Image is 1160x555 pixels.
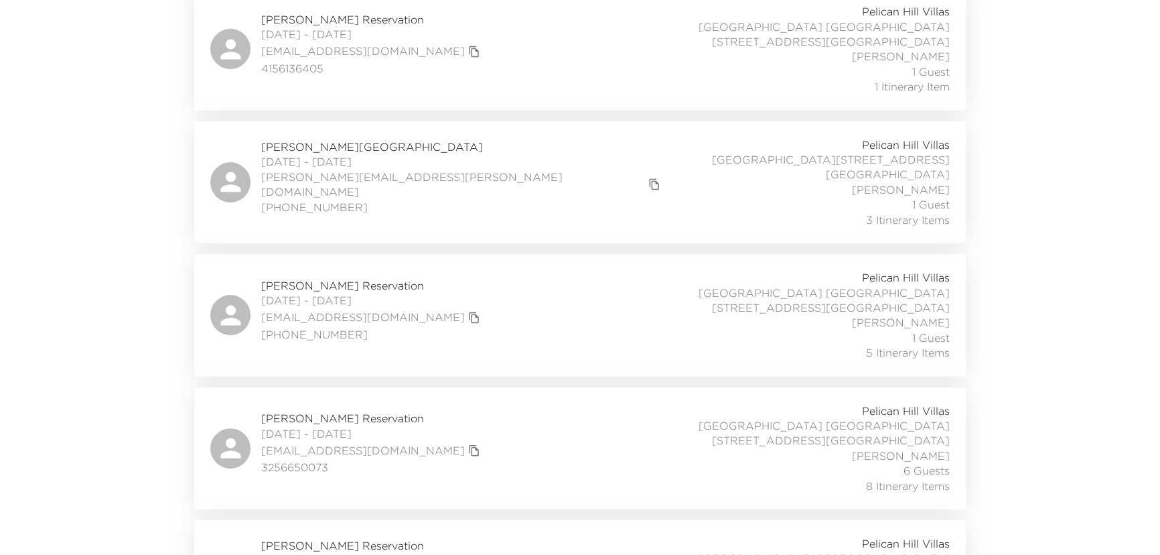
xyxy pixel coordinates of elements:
a: [PERSON_NAME] Reservation[DATE] - [DATE][EMAIL_ADDRESS][DOMAIN_NAME]copy primary member email[PHO... [194,254,966,376]
span: [PHONE_NUMBER] [261,200,664,214]
a: [PERSON_NAME][GEOGRAPHIC_DATA][DATE] - [DATE][PERSON_NAME][EMAIL_ADDRESS][PERSON_NAME][DOMAIN_NAM... [194,121,966,243]
span: Pelican Hill Villas [862,137,950,152]
span: [GEOGRAPHIC_DATA] [GEOGRAPHIC_DATA][STREET_ADDRESS][GEOGRAPHIC_DATA] [654,286,950,316]
span: 3256650073 [261,460,484,475]
a: [PERSON_NAME] Reservation[DATE] - [DATE][EMAIL_ADDRESS][DOMAIN_NAME]copy primary member email3256... [194,387,966,509]
a: [EMAIL_ADDRESS][DOMAIN_NAME] [261,310,465,324]
span: [PERSON_NAME] Reservation [261,538,664,553]
span: [GEOGRAPHIC_DATA] [GEOGRAPHIC_DATA][STREET_ADDRESS][GEOGRAPHIC_DATA] [654,418,950,448]
span: [DATE] - [DATE] [261,154,664,169]
span: [DATE] - [DATE] [261,293,484,308]
span: [PHONE_NUMBER] [261,327,484,342]
span: [PERSON_NAME] [852,182,950,197]
button: copy primary member email [645,175,664,194]
span: [PERSON_NAME] Reservation [261,12,484,27]
a: [EMAIL_ADDRESS][DOMAIN_NAME] [261,44,465,58]
span: Pelican Hill Villas [862,270,950,285]
button: copy primary member email [465,308,484,327]
span: [PERSON_NAME] Reservation [261,411,484,426]
span: Pelican Hill Villas [862,404,950,418]
span: Pelican Hill Villas [862,4,950,19]
span: [PERSON_NAME] Reservation [261,278,484,293]
span: 4156136405 [261,61,484,76]
span: [PERSON_NAME] [852,49,950,64]
button: copy primary member email [465,42,484,61]
span: [PERSON_NAME][GEOGRAPHIC_DATA] [261,139,664,154]
span: 1 Guest [912,330,950,345]
span: 1 Guest [912,64,950,79]
span: 3 Itinerary Items [866,212,950,227]
span: [DATE] - [DATE] [261,27,484,42]
span: 6 Guests [903,463,950,478]
span: 5 Itinerary Items [866,345,950,360]
a: [PERSON_NAME][EMAIL_ADDRESS][PERSON_NAME][DOMAIN_NAME] [261,170,645,200]
span: 1 Itinerary Item [875,79,950,94]
span: [PERSON_NAME] [852,448,950,463]
span: Pelican Hill Villas [862,536,950,551]
span: [GEOGRAPHIC_DATA] [GEOGRAPHIC_DATA][STREET_ADDRESS][GEOGRAPHIC_DATA] [654,19,950,50]
span: 8 Itinerary Items [866,479,950,493]
span: [PERSON_NAME] [852,315,950,330]
button: copy primary member email [465,441,484,460]
span: [DATE] - [DATE] [261,426,484,441]
a: [EMAIL_ADDRESS][DOMAIN_NAME] [261,443,465,458]
span: 1 Guest [912,197,950,212]
span: [GEOGRAPHIC_DATA][STREET_ADDRESS][GEOGRAPHIC_DATA] [664,152,950,182]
